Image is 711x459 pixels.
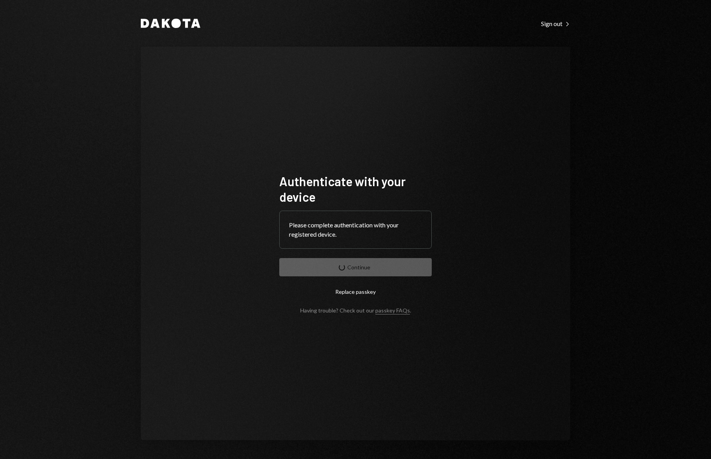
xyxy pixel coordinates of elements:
div: Please complete authentication with your registered device. [289,220,422,239]
div: Sign out [541,20,570,28]
a: passkey FAQs [375,307,410,314]
a: Sign out [541,19,570,28]
h1: Authenticate with your device [279,173,432,204]
div: Having trouble? Check out our . [300,307,411,314]
button: Replace passkey [279,283,432,301]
